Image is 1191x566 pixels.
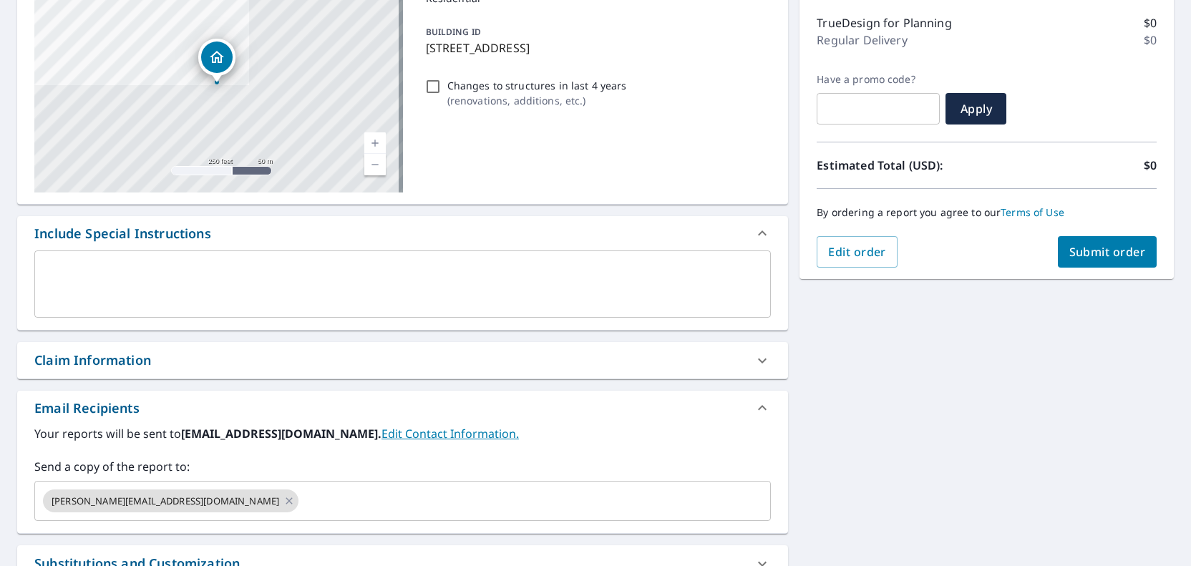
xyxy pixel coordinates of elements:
[364,132,386,154] a: Current Level 17, Zoom In
[1144,31,1157,49] p: $0
[447,93,627,108] p: ( renovations, additions, etc. )
[17,342,788,379] div: Claim Information
[817,73,940,86] label: Have a promo code?
[43,494,288,508] span: [PERSON_NAME][EMAIL_ADDRESS][DOMAIN_NAME]
[43,489,298,512] div: [PERSON_NAME][EMAIL_ADDRESS][DOMAIN_NAME]
[426,39,766,57] p: [STREET_ADDRESS]
[1144,157,1157,174] p: $0
[828,244,886,260] span: Edit order
[1069,244,1146,260] span: Submit order
[34,224,211,243] div: Include Special Instructions
[17,216,788,250] div: Include Special Instructions
[817,157,986,174] p: Estimated Total (USD):
[34,458,771,475] label: Send a copy of the report to:
[945,93,1006,125] button: Apply
[34,399,140,418] div: Email Recipients
[426,26,481,38] p: BUILDING ID
[817,206,1157,219] p: By ordering a report you agree to our
[381,426,519,441] a: EditContactInfo
[817,14,951,31] p: TrueDesign for Planning
[364,154,386,175] a: Current Level 17, Zoom Out
[1144,14,1157,31] p: $0
[198,39,235,83] div: Dropped pin, building 1, Residential property, 1444 N 260 E Pleasant Grove, UT 84062
[181,426,381,441] b: [EMAIL_ADDRESS][DOMAIN_NAME].
[34,351,151,370] div: Claim Information
[447,78,627,93] p: Changes to structures in last 4 years
[817,236,898,268] button: Edit order
[34,425,771,442] label: Your reports will be sent to
[1058,236,1157,268] button: Submit order
[957,101,995,117] span: Apply
[1001,205,1064,219] a: Terms of Use
[17,391,788,425] div: Email Recipients
[817,31,907,49] p: Regular Delivery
